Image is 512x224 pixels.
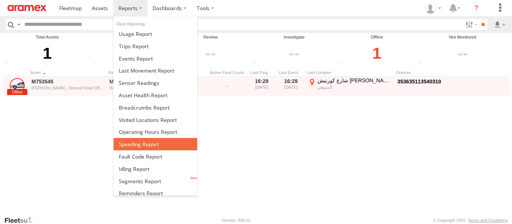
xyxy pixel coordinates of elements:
div: Click to filter by Review [171,40,249,66]
div: [PERSON_NAME] - Beirout Head Office [31,86,104,90]
a: Asset Operating Hours Report [114,126,197,138]
a: Usage Report [114,28,197,40]
div: Online [93,34,169,40]
div: © Copyright 2025 - [433,218,508,223]
div: Click to Sort [249,70,275,75]
div: Offline [339,34,415,40]
img: aramex-logo.svg [7,5,46,11]
a: Asset Health Report [114,89,197,101]
div: Total number of Enabled and Paused Assets [4,61,15,66]
a: Idling Report [114,163,197,175]
div: Investigate [252,34,337,40]
a: Click to View Asset Details [10,78,25,93]
i: ? [470,2,482,14]
a: Full Events Report [114,52,197,65]
div: Last Location [307,70,393,75]
div: Click to Sort [108,70,165,75]
div: Click to filter by Not Monitored [417,40,508,66]
a: Terms and Conditions [468,218,508,223]
div: Click to filter by Investigate [252,40,337,66]
div: Assets that have not communicated with the server in the last 24hrs [252,61,263,66]
div: Total Assets [4,34,91,40]
div: Devices [396,70,471,75]
div: Mazen Siblini [422,3,444,14]
a: Fleet Speed Report [114,138,197,150]
label: Search Query [16,19,22,30]
div: Click to Sort [278,70,304,75]
a: Sensor Readings [114,77,197,89]
div: شارع كورنيش [PERSON_NAME] [317,77,392,84]
div: M753545 [109,78,163,85]
div: Not Monitored [417,34,508,40]
div: Assets that have not communicated at least once with the server in the last 48hrs [339,61,350,66]
div: Active Fault Count [208,70,246,75]
a: Last Movement Report [114,64,197,77]
a: M753545 [31,78,104,85]
div: السيوفي [317,85,392,90]
a: Breadcrumbs Report [114,101,197,114]
div: Click to Sort [30,70,105,75]
a: Fault Code Report [114,150,197,163]
a: Trips Report [114,40,197,52]
a: Reminders Report [114,187,197,200]
div: 16:29 [DATE] [278,77,304,95]
div: Click to filter by Offline [339,40,415,66]
div: The health of these assets types is not monitored. [417,61,428,66]
label: Search Filter Options [463,19,479,30]
div: 16:29 [DATE] [249,77,275,95]
a: Click to View Device Details [397,79,441,85]
a: Visit our Website [4,217,39,224]
div: Review [171,34,249,40]
div: Number of assets that have communicated at least once in the last 6hrs [93,61,104,66]
label: Click to View Event Location [307,77,393,95]
a: Segments Report [114,175,197,187]
div: Version: 308.01 [222,218,250,223]
div: Renault [109,86,163,90]
label: Export results as... [493,19,506,30]
a: Visited Locations Report [114,114,197,126]
div: Click to filter by Online [93,40,169,66]
div: 1 [4,40,91,66]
